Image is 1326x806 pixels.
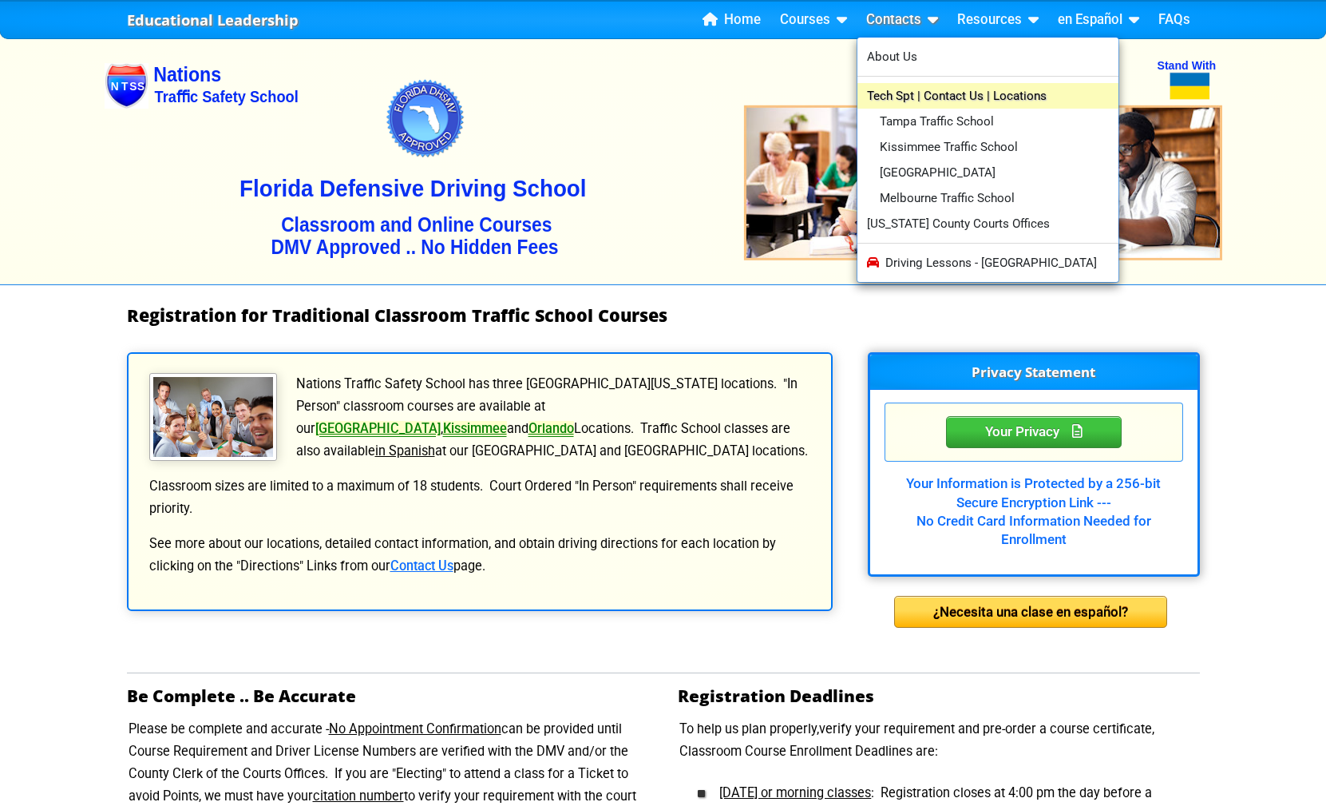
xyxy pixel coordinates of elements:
a: Home [696,8,767,32]
img: Traffic School Students [149,373,277,461]
a: [US_STATE] County Courts Offices [857,211,1119,236]
h2: Registration Deadlines [678,686,1200,705]
a: ¿Necesita una clase en español? [894,604,1167,619]
u: citation number [313,788,404,804]
a: Orlando [528,421,574,436]
a: Contact Us [390,558,453,574]
div: ¿Necesita una clase en español? [894,596,1167,628]
a: Tech Spt | Contact Us | Locations [857,83,1119,109]
p: Nations Traffic Safety School has three [GEOGRAPHIC_DATA][US_STATE] locations. "In Person" classr... [148,373,812,463]
h3: Privacy Statement [870,355,1197,390]
a: Melbourne Traffic School [870,185,1119,211]
p: To help us plan properly,verify your requirement and pre-order a course certificate, Classroom Co... [678,718,1200,763]
a: en Español [1051,8,1146,32]
p: Classroom sizes are limited to a maximum of 18 students. Court Ordered "In Person" requirements s... [148,475,812,520]
a: [GEOGRAPHIC_DATA] [870,160,1119,185]
a: About Us [857,44,1119,69]
a: Courses [774,8,853,32]
u: No Appointment Confirmation [329,721,501,737]
u: in Spanish [375,443,435,459]
a: Educational Leadership [127,7,299,34]
p: See more about our locations, detailed contact information, and obtain driving directions for eac... [148,533,812,578]
h2: Be Complete .. Be Accurate [127,686,649,705]
a: FAQs [1152,8,1197,32]
div: Your Information is Protected by a 256-bit Secure Encryption Link --- No Credit Card Information ... [885,462,1183,549]
h1: Registration for Traditional Classroom Traffic School Courses [127,306,1200,325]
a: Your Privacy [946,421,1122,440]
div: Privacy Statement [946,416,1122,448]
a: Kissimmee [443,421,507,436]
a: Contacts [860,8,944,32]
a: Resources [951,8,1045,32]
a: Kissimmee Traffic School [870,134,1119,160]
a: [GEOGRAPHIC_DATA] [315,421,441,436]
u: [DATE] or morning classes [719,785,871,800]
img: Nations Traffic School - Your DMV Approved Florida Traffic School [105,29,1222,284]
a: Tampa Traffic School [870,109,1119,134]
a: Driving Lessons - [GEOGRAPHIC_DATA] [857,250,1113,276]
